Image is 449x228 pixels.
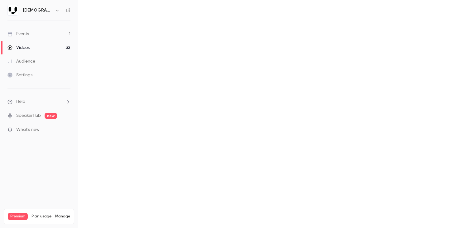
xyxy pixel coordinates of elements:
[8,5,18,15] img: Vainu
[16,126,40,133] span: What's new
[7,98,70,105] li: help-dropdown-opener
[23,7,52,13] h6: [DEMOGRAPHIC_DATA]
[7,58,35,64] div: Audience
[45,113,57,119] span: new
[55,214,70,219] a: Manage
[31,214,51,219] span: Plan usage
[7,45,30,51] div: Videos
[8,213,28,220] span: Premium
[7,31,29,37] div: Events
[16,98,25,105] span: Help
[16,112,41,119] a: SpeakerHub
[7,72,32,78] div: Settings
[63,127,70,133] iframe: Noticeable Trigger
